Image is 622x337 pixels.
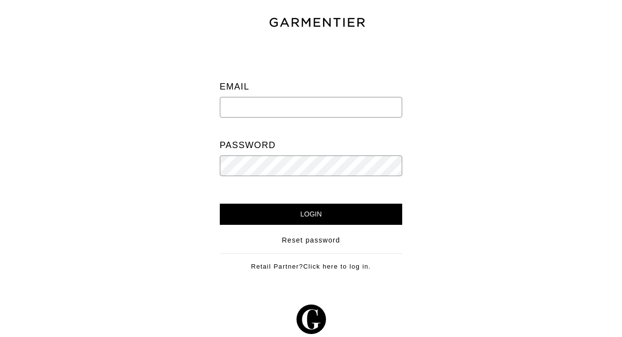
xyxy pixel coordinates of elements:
[220,135,276,155] label: Password
[220,204,403,225] input: Login
[220,77,250,97] label: Email
[282,235,340,245] a: Reset password
[296,305,326,334] img: g-602364139e5867ba59c769ce4266a9601a3871a1516a6a4c3533f4bc45e69684.svg
[220,253,403,272] div: Retail Partner?
[268,16,366,29] img: garmentier-text-8466448e28d500cc52b900a8b1ac6a0b4c9bd52e9933ba870cc531a186b44329.png
[303,263,371,270] a: Click here to log in.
